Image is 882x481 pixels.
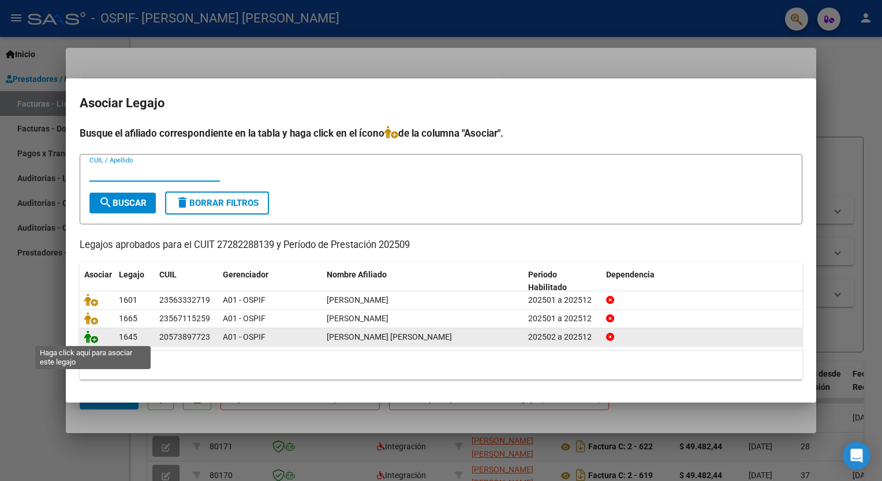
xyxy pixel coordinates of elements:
[119,332,137,341] span: 1645
[114,262,155,300] datatable-header-cell: Legajo
[528,312,597,325] div: 202501 a 202512
[528,270,567,292] span: Periodo Habilitado
[327,270,387,279] span: Nombre Afiliado
[223,270,268,279] span: Gerenciador
[528,294,597,307] div: 202501 a 202512
[99,198,147,208] span: Buscar
[80,238,802,253] p: Legajos aprobados para el CUIT 27282288139 y Período de Prestación 202509
[606,270,655,279] span: Dependencia
[327,332,452,341] span: ALMANZA LOPEZ LEON ISAIAS
[218,262,322,300] datatable-header-cell: Gerenciador
[601,262,803,300] datatable-header-cell: Dependencia
[159,312,210,325] div: 23567115259
[80,351,802,379] div: 3 registros
[322,262,524,300] datatable-header-cell: Nombre Afiliado
[223,332,266,341] span: A01 - OSPIF
[327,295,388,305] span: ACOSTA CIRO BAUTISTA
[327,314,388,323] span: RECHE BENICIO JOAQUIN
[223,295,266,305] span: A01 - OSPIF
[119,314,137,323] span: 1665
[89,193,156,213] button: Buscar
[223,314,266,323] span: A01 - OSPIF
[159,270,177,279] span: CUIL
[119,295,137,305] span: 1601
[84,270,112,279] span: Asociar
[175,196,189,209] mat-icon: delete
[80,262,114,300] datatable-header-cell: Asociar
[80,126,802,141] h4: Busque el afiliado correspondiente en la tabla y haga click en el ícono de la columna "Asociar".
[528,330,597,344] div: 202502 a 202512
[80,92,802,114] h2: Asociar Legajo
[155,262,218,300] datatable-header-cell: CUIL
[99,196,113,209] mat-icon: search
[524,262,601,300] datatable-header-cell: Periodo Habilitado
[843,442,870,469] div: Open Intercom Messenger
[119,270,144,279] span: Legajo
[165,191,269,215] button: Borrar Filtros
[175,198,259,208] span: Borrar Filtros
[159,294,210,307] div: 23563332719
[159,330,210,344] div: 20573897723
